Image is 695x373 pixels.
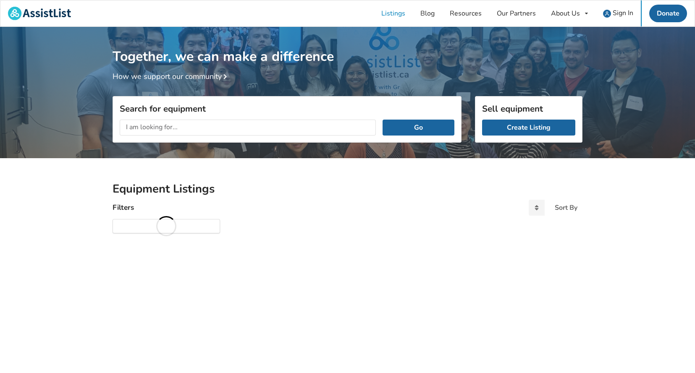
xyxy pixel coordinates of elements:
[649,5,687,22] a: Donate
[482,120,575,136] a: Create Listing
[489,0,543,26] a: Our Partners
[603,10,611,18] img: user icon
[120,120,376,136] input: I am looking for...
[551,10,580,17] div: About Us
[120,103,454,114] h3: Search for equipment
[374,0,413,26] a: Listings
[383,120,454,136] button: Go
[8,7,71,20] img: assistlist-logo
[595,0,641,26] a: user icon Sign In
[113,27,582,65] h1: Together, we can make a difference
[113,182,582,196] h2: Equipment Listings
[113,71,230,81] a: How we support our community
[613,8,633,18] span: Sign In
[113,203,134,212] h4: Filters
[442,0,489,26] a: Resources
[482,103,575,114] h3: Sell equipment
[555,204,577,211] div: Sort By
[413,0,442,26] a: Blog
